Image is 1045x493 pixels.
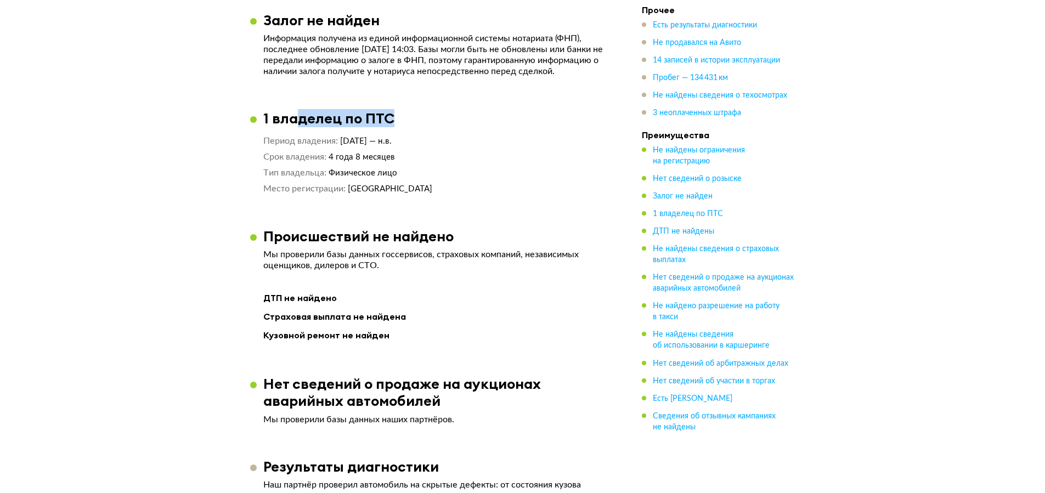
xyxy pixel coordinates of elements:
h4: Преимущества [642,129,795,140]
dt: Период владения [263,135,338,147]
div: Кузовной ремонт не найден [263,328,609,342]
span: Нет сведений о продаже на аукционах аварийных автомобилей [653,274,794,292]
p: Мы проверили базы данных наших партнёров. [263,414,609,425]
span: Залог не найден [653,192,713,200]
span: Не найдены сведения об использовании в каршеринге [653,331,770,349]
span: 3 неоплаченных штрафа [653,109,741,117]
div: Страховая выплата не найдена [263,309,609,324]
span: Есть результаты диагностики [653,21,757,29]
span: Есть [PERSON_NAME] [653,394,732,402]
span: 1 владелец по ПТС [653,210,723,218]
dt: Срок владения [263,151,326,163]
h3: Залог не найден [263,12,380,29]
span: Физическое лицо [329,169,397,177]
h3: 1 владелец по ПТС [263,110,394,127]
span: Нет сведений об участии в торгах [653,377,775,384]
span: Нет сведений об арбитражных делах [653,359,788,367]
span: Не найдено разрешение на работу в такси [653,302,779,321]
h3: Результаты диагностики [263,458,439,475]
span: [GEOGRAPHIC_DATA] [348,185,432,193]
div: ДТП не найдено [263,291,609,305]
span: Не найдены ограничения на регистрацию [653,146,745,165]
h3: Происшествий не найдено [263,228,454,245]
dt: Место регистрации [263,183,346,195]
span: Сведения об отзывных кампаниях не найдены [653,412,776,430]
span: Нет сведений о розыске [653,175,742,183]
span: [DATE] — н.в. [340,137,392,145]
p: Мы проверили базы данных госсервисов, страховых компаний, независимых оценщиков, дилеров и СТО. [263,249,609,271]
span: Не найдены сведения о страховых выплатах [653,245,779,264]
span: 4 года 8 месяцев [329,153,395,161]
h3: Нет сведений о продаже на аукционах аварийных автомобилей [263,375,622,409]
span: 14 записей в истории эксплуатации [653,56,780,64]
dt: Тип владельца [263,167,326,179]
span: Не найдены сведения о техосмотрах [653,92,787,99]
span: Пробег — 134 431 км [653,74,728,82]
span: ДТП не найдены [653,228,714,235]
h4: Прочее [642,4,795,15]
span: Не продавался на Авито [653,39,741,47]
p: Информация получена из единой информационной системы нотариата (ФНП), последнее обновление [DATE]... [263,33,609,77]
